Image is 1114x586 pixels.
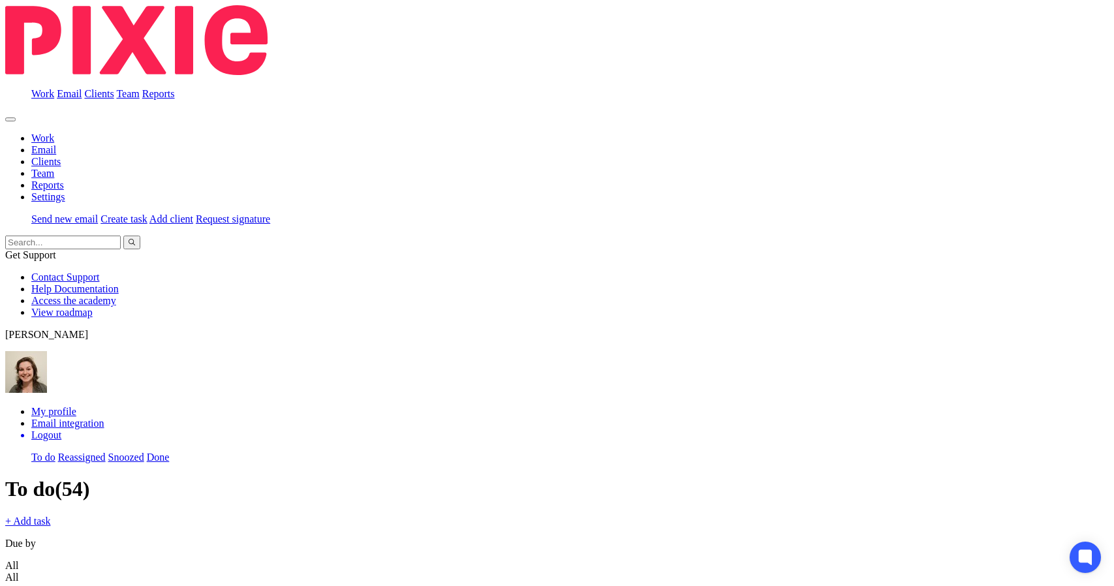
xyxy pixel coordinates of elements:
[5,249,56,260] span: Get Support
[31,144,56,155] a: Email
[5,572,1096,583] div: All
[5,351,47,393] img: Morgan.JPG
[108,452,144,463] a: Snoozed
[149,213,193,224] a: Add client
[5,329,1109,341] p: [PERSON_NAME]
[55,477,89,501] span: (54)
[31,179,64,191] a: Reports
[5,236,121,249] input: Search
[31,88,54,99] a: Work
[58,452,106,463] a: Reassigned
[31,191,65,202] a: Settings
[31,271,99,283] a: Contact Support
[101,213,147,224] a: Create task
[31,168,54,179] a: Team
[5,560,18,571] span: All
[31,452,55,463] a: To do
[31,132,54,144] a: Work
[5,516,50,527] a: + Add task
[31,307,93,318] a: View roadmap
[31,156,61,167] a: Clients
[5,477,1109,501] h1: To do
[31,418,104,429] a: Email integration
[31,429,61,440] span: Logout
[116,88,139,99] a: Team
[196,213,270,224] a: Request signature
[57,88,82,99] a: Email
[84,88,114,99] a: Clients
[5,5,268,75] img: Pixie
[147,452,170,463] a: Done
[31,295,116,306] a: Access the academy
[31,283,119,294] a: Help Documentation
[142,88,175,99] a: Reports
[31,406,76,417] a: My profile
[123,236,140,249] button: Search
[5,538,1109,549] p: Due by
[31,213,98,224] a: Send new email
[31,429,1109,441] a: Logout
